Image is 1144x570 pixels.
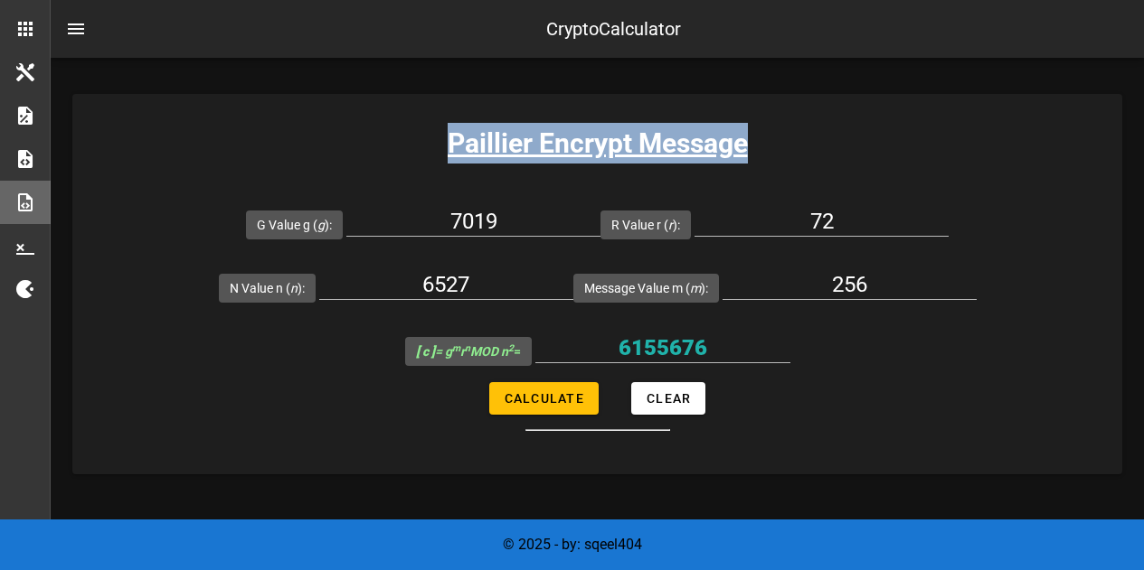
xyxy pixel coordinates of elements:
[416,344,435,359] b: [ c ]
[416,344,521,359] span: =
[546,15,681,42] div: CryptoCalculator
[416,344,514,359] i: = g r MOD n
[668,218,673,232] i: r
[584,279,708,297] label: Message Value m ( ):
[631,382,705,415] button: Clear
[504,391,584,406] span: Calculate
[230,279,305,297] label: N Value n ( ):
[317,218,325,232] i: g
[72,123,1122,164] h3: Paillier Encrypt Message
[611,216,680,234] label: R Value r ( ):
[452,342,460,354] sup: m
[257,216,332,234] label: G Value g ( ):
[489,382,599,415] button: Calculate
[508,342,514,354] sup: 2
[465,342,470,354] sup: n
[290,281,298,295] i: n
[690,281,701,295] i: m
[503,536,642,553] span: © 2025 - by: sqeel404
[646,391,691,406] span: Clear
[54,7,98,51] button: nav-menu-toggle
